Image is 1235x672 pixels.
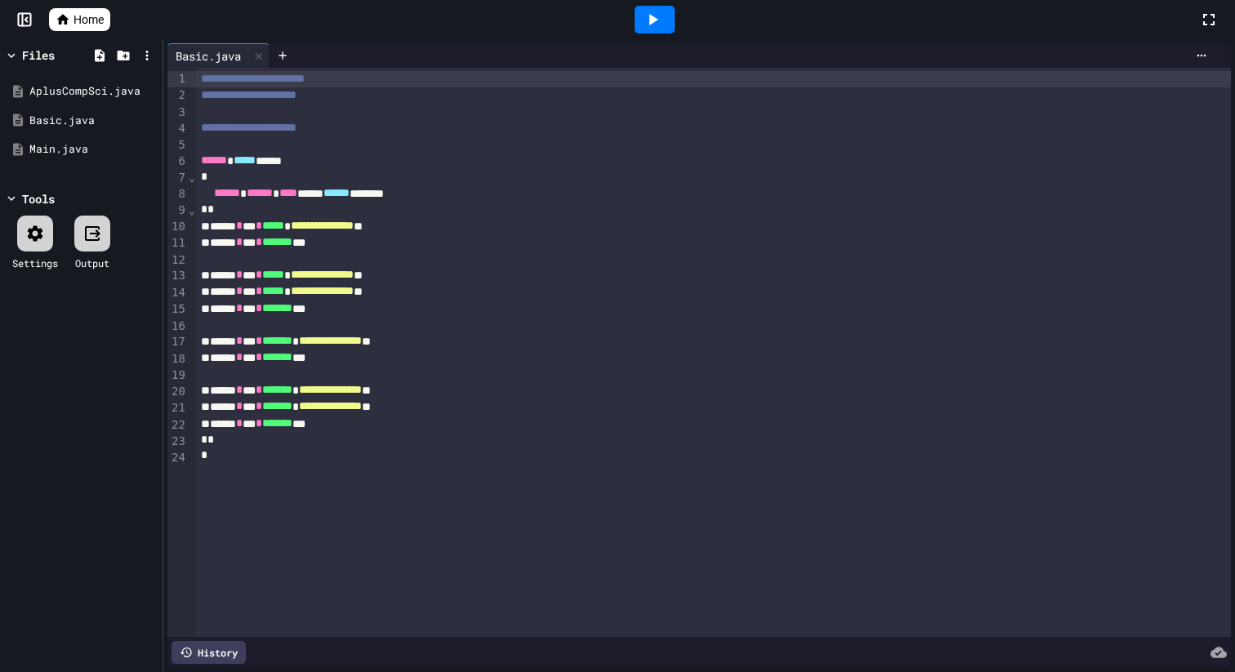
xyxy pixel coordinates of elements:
[75,256,109,270] div: Output
[172,641,246,664] div: History
[167,367,188,384] div: 19
[167,87,188,104] div: 2
[167,137,188,154] div: 5
[167,318,188,335] div: 16
[167,301,188,318] div: 15
[167,154,188,170] div: 6
[167,252,188,269] div: 12
[167,202,188,219] div: 9
[12,256,58,270] div: Settings
[188,203,196,216] span: Fold line
[167,105,188,121] div: 3
[188,171,196,184] span: Fold line
[167,268,188,284] div: 13
[167,121,188,137] div: 4
[29,113,157,129] div: Basic.java
[167,400,188,416] div: 21
[167,384,188,400] div: 20
[167,235,188,251] div: 11
[167,351,188,367] div: 18
[29,83,157,100] div: AplusCompSci.java
[167,285,188,301] div: 14
[167,47,249,65] div: Basic.java
[167,334,188,350] div: 17
[74,11,104,28] span: Home
[167,417,188,434] div: 22
[167,219,188,235] div: 10
[22,47,55,64] div: Files
[167,434,188,450] div: 23
[49,8,110,31] a: Home
[167,186,188,202] div: 8
[22,190,55,207] div: Tools
[167,450,188,466] div: 24
[167,71,188,87] div: 1
[167,43,270,68] div: Basic.java
[167,170,188,186] div: 7
[29,141,157,158] div: Main.java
